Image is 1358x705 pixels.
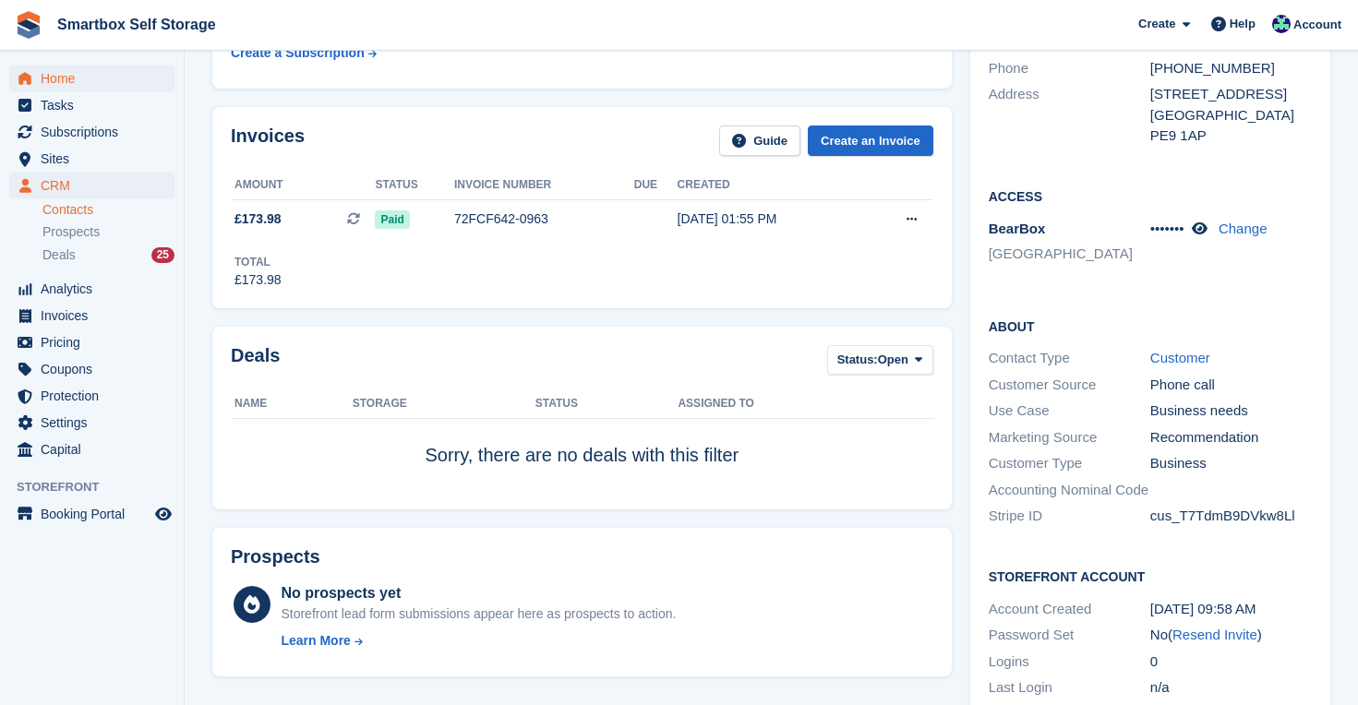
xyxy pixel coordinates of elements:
[41,303,151,329] span: Invoices
[425,445,739,465] span: Sorry, there are no deals with this filter
[41,276,151,302] span: Analytics
[281,582,676,604] div: No prospects yet
[9,329,174,355] a: menu
[1150,651,1312,673] div: 0
[1272,15,1291,33] img: Roger Canham
[9,173,174,198] a: menu
[989,58,1150,79] div: Phone
[231,389,353,419] th: Name
[17,478,184,496] span: Storefront
[9,303,174,329] a: menu
[9,501,174,527] a: menu
[1150,625,1312,646] div: No
[353,389,535,419] th: Storage
[678,389,932,419] th: Assigned to
[231,36,377,70] a: Create a Subscription
[152,503,174,525] a: Preview store
[678,171,862,200] th: Created
[535,389,679,419] th: Status
[42,222,174,242] a: Prospects
[1293,16,1341,34] span: Account
[454,209,634,229] div: 72FCF642-0963
[234,209,282,229] span: £173.98
[234,254,282,270] div: Total
[989,453,1150,474] div: Customer Type
[1150,599,1312,620] div: [DATE] 09:58 AM
[41,92,151,118] span: Tasks
[1138,15,1175,33] span: Create
[41,436,151,462] span: Capital
[9,436,174,462] a: menu
[9,356,174,382] a: menu
[375,210,409,229] span: Paid
[41,173,151,198] span: CRM
[42,223,100,241] span: Prospects
[989,651,1150,673] div: Logins
[719,125,800,156] a: Guide
[1150,427,1312,448] div: Recommendation
[989,677,1150,699] div: Last Login
[678,209,862,229] div: [DATE] 01:55 PM
[989,506,1150,527] div: Stripe ID
[1230,15,1256,33] span: Help
[1150,58,1312,79] div: [PHONE_NUMBER]
[989,84,1150,147] div: Address
[454,171,634,200] th: Invoice number
[9,119,174,145] a: menu
[281,604,676,624] div: Storefront lead form submissions appear here as prospects to action.
[1150,350,1210,365] a: Customer
[42,245,174,265] a: Deals 25
[281,631,676,651] a: Learn More
[1150,84,1312,105] div: [STREET_ADDRESS]
[808,125,933,156] a: Create an Invoice
[1150,105,1312,126] div: [GEOGRAPHIC_DATA]
[1219,221,1268,236] a: Change
[989,599,1150,620] div: Account Created
[878,351,908,369] span: Open
[827,345,933,376] button: Status: Open
[231,43,365,63] div: Create a Subscription
[41,383,151,409] span: Protection
[15,11,42,39] img: stora-icon-8386f47178a22dfd0bd8f6a31ec36ba5ce8667c1dd55bd0f319d3a0aa187defe.svg
[634,171,678,200] th: Due
[9,383,174,409] a: menu
[50,9,223,40] a: Smartbox Self Storage
[41,119,151,145] span: Subscriptions
[1150,221,1184,236] span: •••••••
[1150,677,1312,699] div: n/a
[989,244,1150,265] li: [GEOGRAPHIC_DATA]
[231,345,280,379] h2: Deals
[41,501,151,527] span: Booking Portal
[1150,453,1312,474] div: Business
[234,270,282,290] div: £173.98
[989,400,1150,422] div: Use Case
[989,317,1312,335] h2: About
[989,567,1312,585] h2: Storefront Account
[42,246,76,264] span: Deals
[375,171,453,200] th: Status
[231,546,320,568] h2: Prospects
[837,351,878,369] span: Status:
[41,410,151,436] span: Settings
[1168,627,1262,642] span: ( )
[989,625,1150,646] div: Password Set
[9,66,174,91] a: menu
[231,125,305,156] h2: Invoices
[989,375,1150,396] div: Customer Source
[151,247,174,263] div: 25
[989,221,1046,236] span: BearBox
[989,348,1150,369] div: Contact Type
[989,480,1150,501] div: Accounting Nominal Code
[41,66,151,91] span: Home
[41,329,151,355] span: Pricing
[41,356,151,382] span: Coupons
[989,186,1312,205] h2: Access
[42,201,174,219] a: Contacts
[1150,506,1312,527] div: cus_T7TdmB9DVkw8Ll
[231,171,375,200] th: Amount
[9,410,174,436] a: menu
[281,631,350,651] div: Learn More
[9,92,174,118] a: menu
[1172,627,1257,642] a: Resend Invite
[1150,375,1312,396] div: Phone call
